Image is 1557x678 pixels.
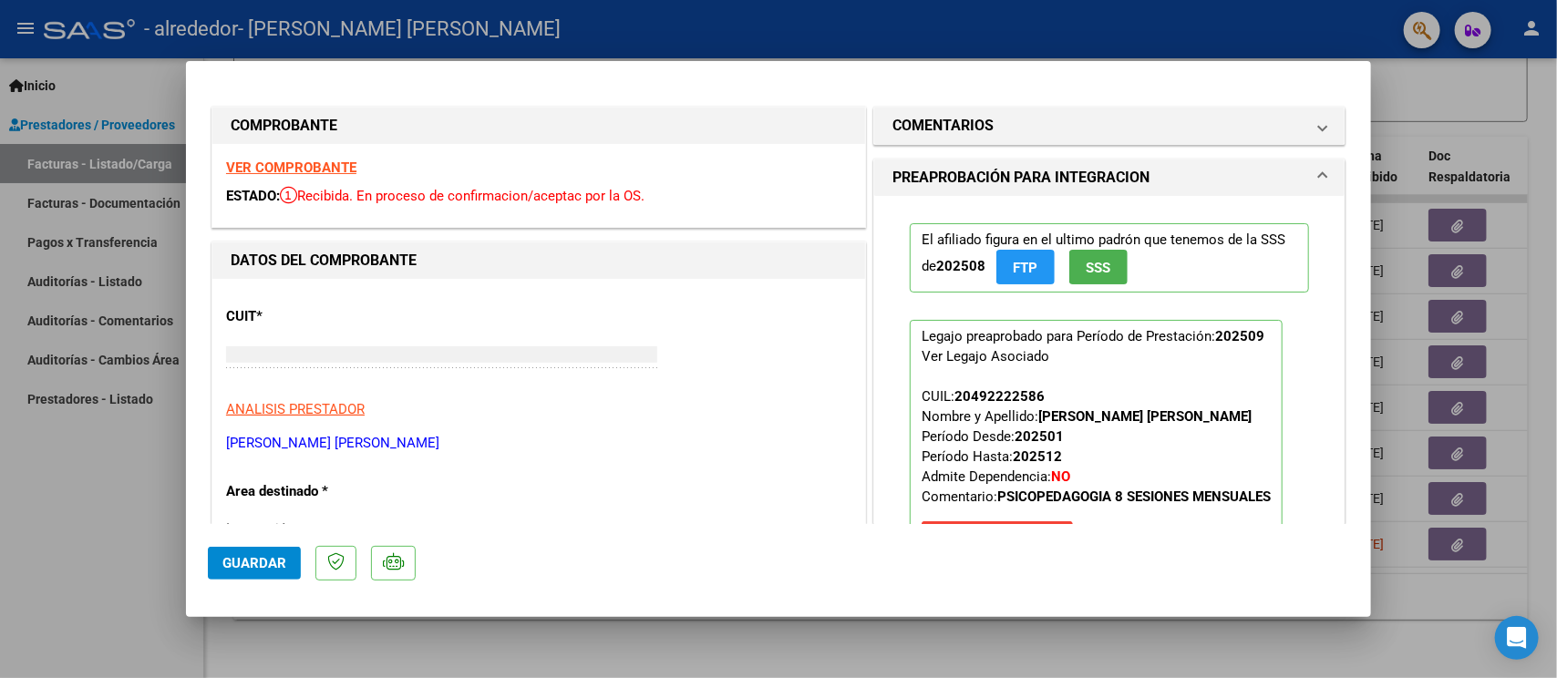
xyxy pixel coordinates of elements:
div: Abrir Intercom Messenger [1495,616,1539,660]
button: FTP [996,250,1055,284]
strong: DATOS DEL COMPROBANTE [231,252,417,269]
font: CUIT [226,308,256,324]
mat-expansion-panel-header: PREAPROBACIÓN PARA INTEGRACION [874,159,1345,196]
span: Recibida. En proceso de confirmacion/aceptac por la OS. [280,188,644,204]
p: Area destinado * [226,481,414,502]
p: Legajo preaprobado para Período de Prestación: [910,320,1283,562]
strong: PSICOPEDAGOGIA 8 SESIONES MENSUALES [997,488,1271,505]
span: ANALISIS PRESTADOR [226,401,365,417]
span: Guardar [222,555,286,571]
font: 20492222586 [954,388,1045,405]
strong: 202509 [1215,328,1264,344]
button: SSS [1069,250,1128,284]
span: Nombre y Apellido: Período Desde: Período Hasta: Admite Dependencia: [922,388,1271,505]
font: CUIL: [922,388,954,405]
div: Ver Legajo Asociado [922,346,1049,366]
font: [PERSON_NAME] [PERSON_NAME] [226,435,439,451]
p: El afiliado figura en el ultimo padrón que tenemos de la SSS de [910,223,1309,293]
strong: COMPROBANTE [231,117,337,134]
font: ESTADO: [226,188,280,204]
a: VER COMPROBANTE [226,159,356,176]
strong: 202501 [1015,428,1064,445]
strong: NO [1051,468,1070,485]
font: Integración [226,520,294,537]
font: SSS [1087,260,1111,276]
mat-expansion-panel-header: COMENTARIOS [874,108,1345,144]
button: Quitar Legajo [922,521,1073,554]
span: Comentario: [922,488,1271,505]
h1: COMENTARIOS [892,115,994,137]
h1: PREAPROBACIÓN PARA INTEGRACION [892,167,1150,189]
strong: 202512 [1013,448,1062,465]
strong: 202508 [936,258,985,274]
button: Guardar [208,547,301,580]
div: PREAPROBACIÓN PARA INTEGRACION [874,196,1345,604]
font: FTP [1014,260,1038,276]
strong: [PERSON_NAME] [PERSON_NAME] [1038,408,1252,425]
